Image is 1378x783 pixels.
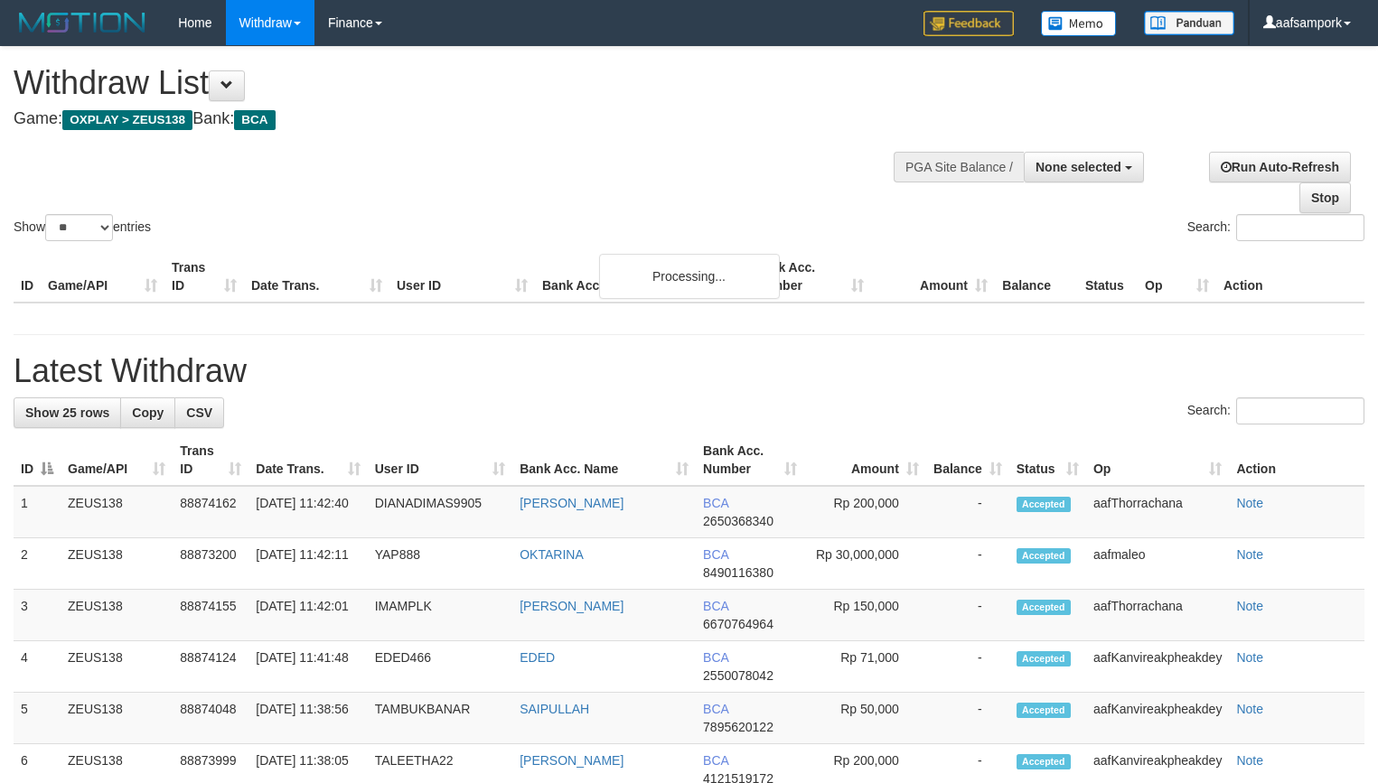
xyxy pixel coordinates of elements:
[368,486,512,538] td: DIANADIMAS9905
[1187,397,1364,424] label: Search:
[926,590,1009,641] td: -
[520,650,555,665] a: EDED
[1017,548,1071,564] span: Accepted
[871,251,995,303] th: Amount
[1086,641,1229,693] td: aafKanvireakpheakdey
[703,617,773,631] span: Copy 6670764964 to clipboard
[14,397,121,428] a: Show 25 rows
[1078,251,1138,303] th: Status
[164,251,244,303] th: Trans ID
[703,668,773,683] span: Copy 2550078042 to clipboard
[248,486,367,538] td: [DATE] 11:42:40
[1017,651,1071,666] span: Accepted
[368,641,512,693] td: EDED466
[1236,599,1263,613] a: Note
[1041,11,1117,36] img: Button%20Memo.svg
[14,486,61,538] td: 1
[804,641,926,693] td: Rp 71,000
[1009,434,1086,486] th: Status: activate to sort column ascending
[520,702,589,716] a: SAIPULLAH
[14,65,901,101] h1: Withdraw List
[1086,538,1229,590] td: aafmaleo
[173,434,248,486] th: Trans ID: activate to sort column ascending
[926,538,1009,590] td: -
[173,486,248,538] td: 88874162
[61,590,173,641] td: ZEUS138
[248,434,367,486] th: Date Trans.: activate to sort column ascending
[696,434,804,486] th: Bank Acc. Number: activate to sort column ascending
[1144,11,1234,35] img: panduan.png
[248,693,367,744] td: [DATE] 11:38:56
[703,514,773,528] span: Copy 2650368340 to clipboard
[804,434,926,486] th: Amount: activate to sort column ascending
[1236,397,1364,424] input: Search:
[14,434,61,486] th: ID: activate to sort column descending
[703,720,773,734] span: Copy 7895620122 to clipboard
[14,693,61,744] td: 5
[120,397,175,428] a: Copy
[45,214,113,241] select: Showentries
[1299,182,1351,213] a: Stop
[186,405,212,420] span: CSV
[804,693,926,744] td: Rp 50,000
[995,251,1078,303] th: Balance
[926,486,1009,538] td: -
[1236,496,1263,510] a: Note
[1229,434,1364,486] th: Action
[61,641,173,693] td: ZEUS138
[248,538,367,590] td: [DATE] 11:42:11
[894,152,1024,182] div: PGA Site Balance /
[926,641,1009,693] td: -
[703,599,728,613] span: BCA
[1086,434,1229,486] th: Op: activate to sort column ascending
[1236,753,1263,768] a: Note
[703,753,728,768] span: BCA
[61,434,173,486] th: Game/API: activate to sort column ascending
[520,599,623,613] a: [PERSON_NAME]
[703,650,728,665] span: BCA
[1236,650,1263,665] a: Note
[599,254,780,299] div: Processing...
[1236,214,1364,241] input: Search:
[61,538,173,590] td: ZEUS138
[368,434,512,486] th: User ID: activate to sort column ascending
[1036,160,1121,174] span: None selected
[14,9,151,36] img: MOTION_logo.png
[1187,214,1364,241] label: Search:
[389,251,535,303] th: User ID
[804,590,926,641] td: Rp 150,000
[1216,251,1364,303] th: Action
[1086,486,1229,538] td: aafThorrachana
[1024,152,1144,182] button: None selected
[14,353,1364,389] h1: Latest Withdraw
[41,251,164,303] th: Game/API
[14,251,41,303] th: ID
[1138,251,1216,303] th: Op
[244,251,389,303] th: Date Trans.
[368,590,512,641] td: IMAMPLK
[535,251,747,303] th: Bank Acc. Name
[173,590,248,641] td: 88874155
[14,538,61,590] td: 2
[25,405,109,420] span: Show 25 rows
[62,110,192,130] span: OXPLAY > ZEUS138
[1017,600,1071,615] span: Accepted
[234,110,275,130] span: BCA
[520,753,623,768] a: [PERSON_NAME]
[14,590,61,641] td: 3
[173,641,248,693] td: 88874124
[520,496,623,510] a: [PERSON_NAME]
[747,251,871,303] th: Bank Acc. Number
[703,496,728,510] span: BCA
[703,702,728,716] span: BCA
[926,693,1009,744] td: -
[14,214,151,241] label: Show entries
[248,590,367,641] td: [DATE] 11:42:01
[368,693,512,744] td: TAMBUKBANAR
[703,547,728,562] span: BCA
[512,434,696,486] th: Bank Acc. Name: activate to sort column ascending
[132,405,164,420] span: Copy
[703,565,773,580] span: Copy 8490116380 to clipboard
[1017,754,1071,769] span: Accepted
[1086,590,1229,641] td: aafThorrachana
